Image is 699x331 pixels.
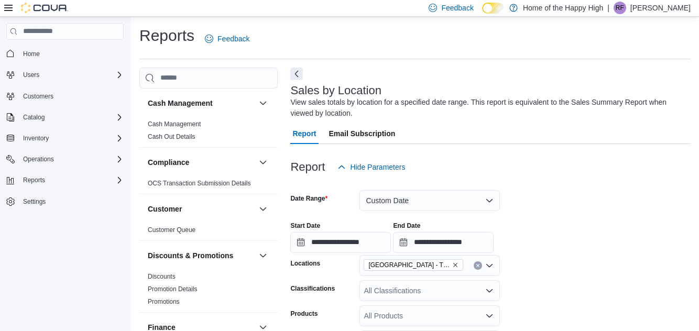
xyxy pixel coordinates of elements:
button: Customers [2,89,128,104]
button: Inventory [2,131,128,146]
span: Cash Management [148,120,201,128]
p: Home of the Happy High [523,2,603,14]
span: Email Subscription [329,123,396,144]
span: Cash Out Details [148,133,195,141]
span: Report [292,123,316,144]
input: Press the down key to open a popover containing a calendar. [393,232,494,253]
span: Users [19,69,124,81]
a: Settings [19,195,50,208]
span: Feedback [441,3,473,13]
button: Customer [257,203,269,215]
img: Cova [21,3,68,13]
div: Cash Management [139,118,278,147]
a: Customers [19,90,58,103]
span: Operations [19,153,124,165]
h1: Reports [139,25,194,46]
span: Home [19,47,124,60]
label: Products [290,310,318,318]
p: | [607,2,609,14]
button: Users [19,69,43,81]
p: [PERSON_NAME] [630,2,691,14]
button: Hide Parameters [333,157,409,178]
span: Promotion Details [148,285,198,293]
span: Hide Parameters [350,162,405,172]
a: Discounts [148,273,176,280]
button: Cash Management [257,97,269,109]
span: OCS Transaction Submission Details [148,179,251,187]
button: Catalog [2,110,128,125]
button: Customer [148,204,255,214]
button: Open list of options [485,312,494,320]
span: Inventory [19,132,124,145]
span: Discounts [148,272,176,281]
span: Home [23,50,40,58]
button: Operations [2,152,128,167]
button: Reports [2,173,128,187]
a: OCS Transaction Submission Details [148,180,251,187]
span: RF [616,2,624,14]
a: Promotion Details [148,285,198,293]
label: Start Date [290,222,320,230]
span: Operations [23,155,54,163]
nav: Complex example [6,42,124,237]
button: Compliance [148,157,255,168]
button: Home [2,46,128,61]
span: Reports [19,174,124,186]
label: End Date [393,222,420,230]
h3: Compliance [148,157,189,168]
span: Catalog [23,113,45,122]
input: Press the down key to open a popover containing a calendar. [290,232,391,253]
a: Cash Out Details [148,133,195,140]
div: Reshawn Facey [614,2,626,14]
h3: Sales by Location [290,84,381,97]
span: Settings [19,195,124,208]
span: Inventory [23,134,49,142]
div: View sales totals by location for a specified date range. This report is equivalent to the Sales ... [290,97,685,119]
button: Operations [19,153,58,165]
button: Settings [2,194,128,209]
input: Dark Mode [482,3,504,14]
span: Settings [23,197,46,206]
button: Users [2,68,128,82]
span: Customers [23,92,53,101]
button: Compliance [257,156,269,169]
a: Customer Queue [148,226,195,234]
button: Catalog [19,111,49,124]
span: Users [23,71,39,79]
button: Clear input [474,261,482,270]
span: Catalog [19,111,124,124]
button: Open list of options [485,286,494,295]
a: Home [19,48,44,60]
div: Discounts & Promotions [139,270,278,312]
a: Promotions [148,298,180,305]
span: Winnipeg - The Shed District - Fire & Flower [364,259,463,271]
label: Classifications [290,284,335,293]
span: Feedback [217,34,249,44]
label: Date Range [290,194,327,203]
button: Open list of options [485,261,494,270]
button: Reports [19,174,49,186]
a: Feedback [201,28,254,49]
label: Locations [290,259,320,268]
div: Customer [139,224,278,240]
span: Reports [23,176,45,184]
span: Promotions [148,297,180,306]
button: Custom Date [359,190,500,211]
span: Customers [19,90,124,103]
h3: Customer [148,204,182,214]
h3: Report [290,161,325,173]
h3: Cash Management [148,98,213,108]
h3: Discounts & Promotions [148,250,233,261]
span: [GEOGRAPHIC_DATA] - The Shed District - Fire & Flower [368,260,450,270]
button: Next [290,68,303,80]
button: Discounts & Promotions [148,250,255,261]
a: Cash Management [148,120,201,128]
button: Discounts & Promotions [257,249,269,262]
div: Compliance [139,177,278,194]
button: Remove Winnipeg - The Shed District - Fire & Flower from selection in this group [452,262,458,268]
button: Cash Management [148,98,255,108]
button: Inventory [19,132,53,145]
